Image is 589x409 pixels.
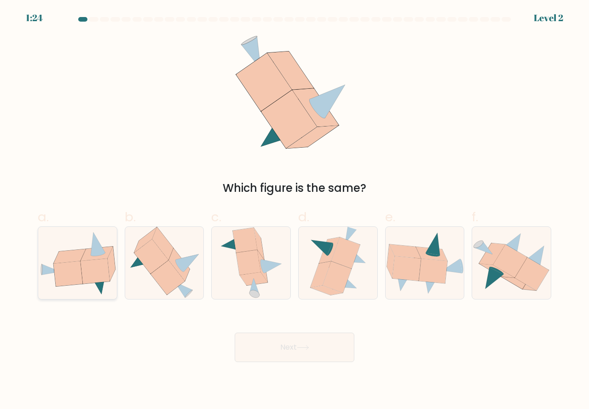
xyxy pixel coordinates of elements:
div: 1:24 [26,11,43,25]
span: f. [472,208,478,226]
span: a. [38,208,49,226]
span: b. [125,208,136,226]
span: c. [211,208,221,226]
div: Which figure is the same? [43,180,546,196]
div: Level 2 [534,11,563,25]
button: Next [235,333,354,362]
span: d. [298,208,309,226]
span: e. [385,208,395,226]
